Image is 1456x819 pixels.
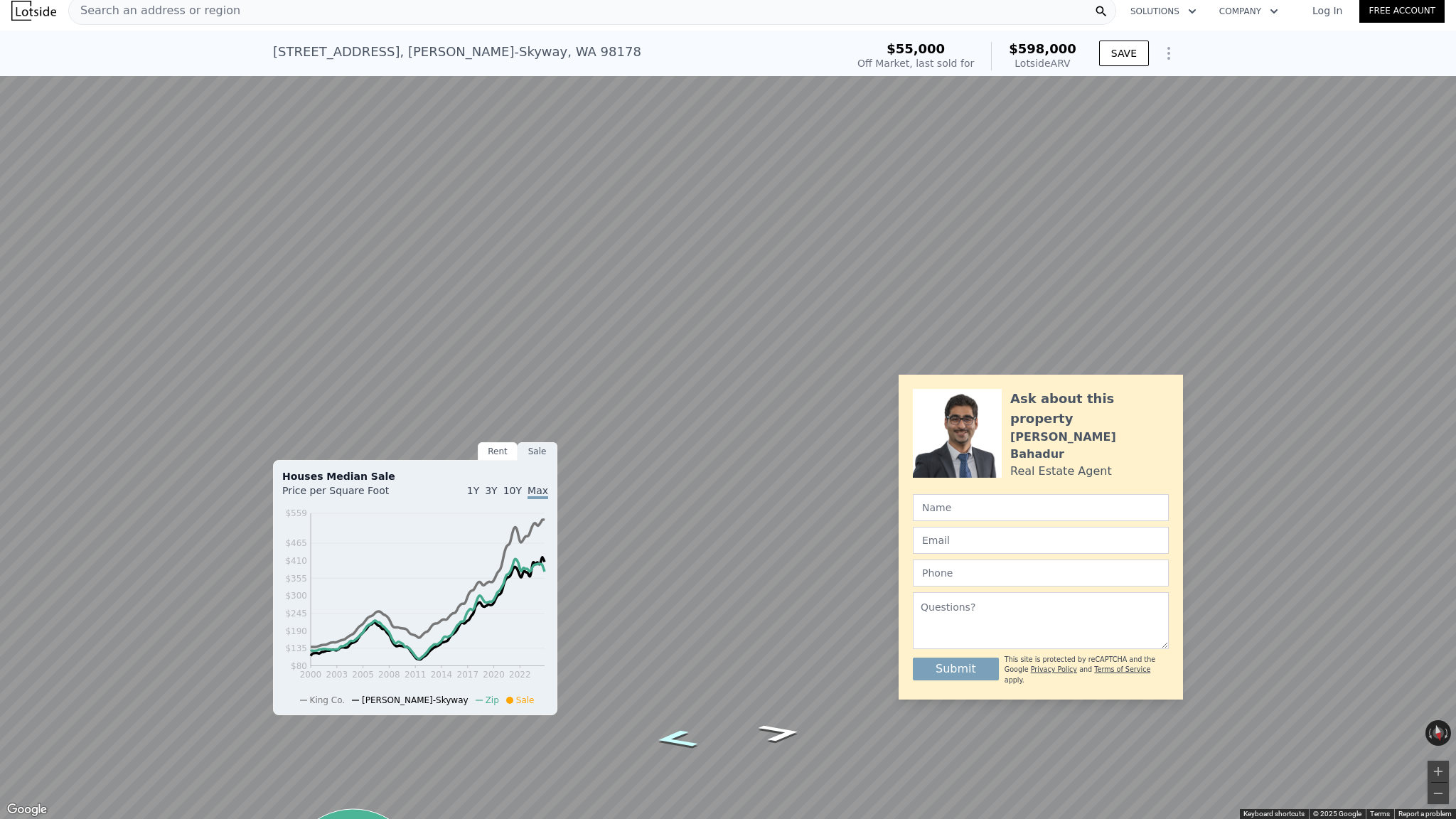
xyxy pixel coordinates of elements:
[518,442,557,461] div: Sale
[503,485,522,496] span: 10Y
[1155,39,1183,68] button: Show Options
[291,661,307,671] tspan: $80
[913,658,999,680] button: Submit
[913,560,1169,587] input: Phone
[285,508,307,518] tspan: $559
[1094,665,1150,673] a: Terms of Service
[285,556,307,566] tspan: $410
[378,670,400,680] tspan: 2008
[273,42,641,62] div: [STREET_ADDRESS] , [PERSON_NAME]-Skyway , WA 98178
[431,670,453,680] tspan: 2014
[913,494,1169,521] input: Name
[483,670,505,680] tspan: 2020
[285,643,307,653] tspan: $135
[1005,655,1169,685] div: This site is protected by reCAPTCHA and the Google and apply.
[282,483,415,506] div: Price per Square Foot
[352,670,374,680] tspan: 2005
[457,670,479,680] tspan: 2017
[528,485,548,499] span: Max
[478,442,518,461] div: Rent
[1295,4,1359,18] a: Log In
[1009,56,1076,70] div: Lotside ARV
[857,56,974,70] div: Off Market, last sold for
[913,527,1169,554] input: Email
[326,670,348,680] tspan: 2003
[509,670,531,680] tspan: 2022
[486,695,499,705] span: Zip
[516,695,535,705] span: Sale
[405,670,427,680] tspan: 2011
[1099,41,1149,66] button: SAVE
[310,695,346,705] span: King Co.
[1031,665,1077,673] a: Privacy Policy
[887,41,945,56] span: $55,000
[362,695,469,705] span: [PERSON_NAME]-Skyway
[1009,41,1076,56] span: $598,000
[69,2,240,19] span: Search an address or region
[1010,389,1169,429] div: Ask about this property
[485,485,497,496] span: 3Y
[1010,463,1112,480] div: Real Estate Agent
[285,609,307,619] tspan: $245
[285,574,307,584] tspan: $355
[11,1,56,21] img: Lotside
[285,538,307,548] tspan: $465
[467,485,479,496] span: 1Y
[285,626,307,636] tspan: $190
[300,670,322,680] tspan: 2000
[1010,429,1169,463] div: [PERSON_NAME] Bahadur
[282,469,548,483] div: Houses Median Sale
[285,591,307,601] tspan: $300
